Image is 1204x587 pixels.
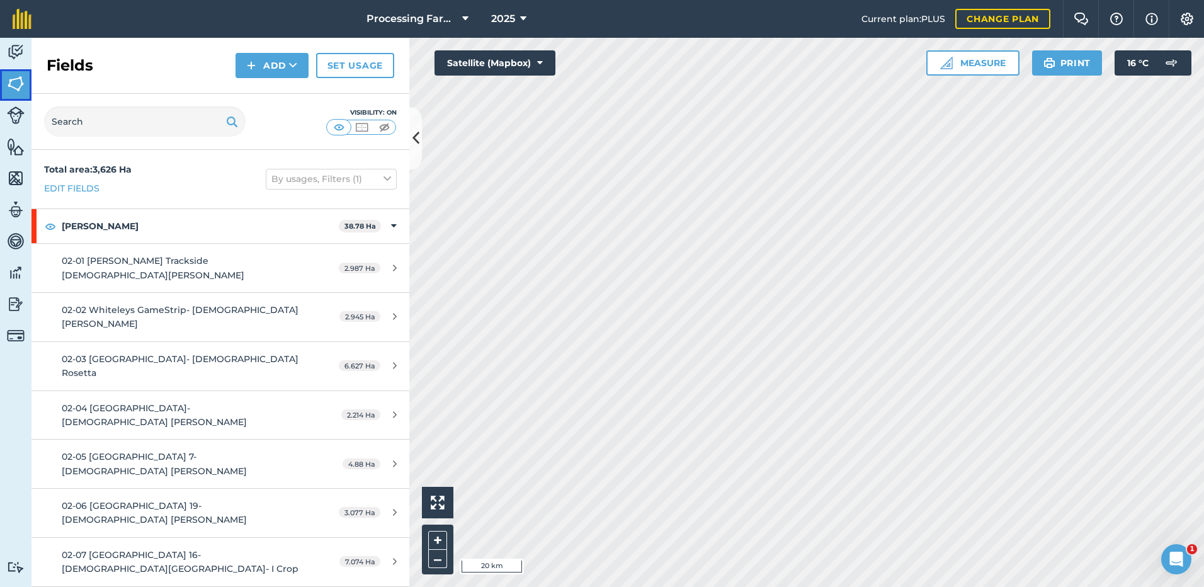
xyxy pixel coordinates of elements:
[31,209,409,243] div: [PERSON_NAME]38.78 Ha
[940,57,953,69] img: Ruler icon
[1115,50,1191,76] button: 16 °C
[7,561,25,573] img: svg+xml;base64,PD94bWwgdmVyc2lvbj0iMS4wIiBlbmNvZGluZz0idXRmLTgiPz4KPCEtLSBHZW5lcmF0b3I6IEFkb2JlIE...
[955,9,1050,29] a: Change plan
[428,531,447,550] button: +
[341,409,380,420] span: 2.214 Ha
[1109,13,1124,25] img: A question mark icon
[7,200,25,219] img: svg+xml;base64,PD94bWwgdmVyc2lvbj0iMS4wIiBlbmNvZGluZz0idXRmLTgiPz4KPCEtLSBHZW5lcmF0b3I6IEFkb2JlIE...
[7,137,25,156] img: svg+xml;base64,PHN2ZyB4bWxucz0iaHR0cDovL3d3dy53My5vcmcvMjAwMC9zdmciIHdpZHRoPSI1NiIgaGVpZ2h0PSI2MC...
[926,50,1019,76] button: Measure
[62,304,298,329] span: 02-02 Whiteleys GameStrip- [DEMOGRAPHIC_DATA] [PERSON_NAME]
[434,50,555,76] button: Satellite (Mapbox)
[31,440,409,488] a: 02-05 [GEOGRAPHIC_DATA] 7- [DEMOGRAPHIC_DATA] [PERSON_NAME]4.88 Ha
[1032,50,1103,76] button: Print
[62,209,339,243] strong: [PERSON_NAME]
[44,106,246,137] input: Search
[7,263,25,282] img: svg+xml;base64,PD94bWwgdmVyc2lvbj0iMS4wIiBlbmNvZGluZz0idXRmLTgiPz4KPCEtLSBHZW5lcmF0b3I6IEFkb2JlIE...
[316,53,394,78] a: Set usage
[1161,544,1191,574] iframe: Intercom live chat
[377,121,392,134] img: svg+xml;base64,PHN2ZyB4bWxucz0iaHR0cDovL3d3dy53My5vcmcvMjAwMC9zdmciIHdpZHRoPSI1MCIgaGVpZ2h0PSI0MC...
[339,556,380,567] span: 7.074 Ha
[339,360,380,371] span: 6.627 Ha
[31,244,409,292] a: 02-01 [PERSON_NAME] Trackside [DEMOGRAPHIC_DATA][PERSON_NAME]2.987 Ha
[339,263,380,273] span: 2.987 Ha
[1127,50,1149,76] span: 16 ° C
[7,43,25,62] img: svg+xml;base64,PD94bWwgdmVyc2lvbj0iMS4wIiBlbmNvZGluZz0idXRmLTgiPz4KPCEtLSBHZW5lcmF0b3I6IEFkb2JlIE...
[31,489,409,537] a: 02-06 [GEOGRAPHIC_DATA] 19- [DEMOGRAPHIC_DATA] [PERSON_NAME]3.077 Ha
[7,106,25,124] img: svg+xml;base64,PD94bWwgdmVyc2lvbj0iMS4wIiBlbmNvZGluZz0idXRmLTgiPz4KPCEtLSBHZW5lcmF0b3I6IEFkb2JlIE...
[1159,50,1184,76] img: svg+xml;base64,PD94bWwgdmVyc2lvbj0iMS4wIiBlbmNvZGluZz0idXRmLTgiPz4KPCEtLSBHZW5lcmF0b3I6IEFkb2JlIE...
[7,74,25,93] img: svg+xml;base64,PHN2ZyB4bWxucz0iaHR0cDovL3d3dy53My5vcmcvMjAwMC9zdmciIHdpZHRoPSI1NiIgaGVpZ2h0PSI2MC...
[226,114,238,129] img: svg+xml;base64,PHN2ZyB4bWxucz0iaHR0cDovL3d3dy53My5vcmcvMjAwMC9zdmciIHdpZHRoPSIxOSIgaGVpZ2h0PSIyNC...
[62,255,244,280] span: 02-01 [PERSON_NAME] Trackside [DEMOGRAPHIC_DATA][PERSON_NAME]
[339,311,380,322] span: 2.945 Ha
[1043,55,1055,71] img: svg+xml;base64,PHN2ZyB4bWxucz0iaHR0cDovL3d3dy53My5vcmcvMjAwMC9zdmciIHdpZHRoPSIxOSIgaGVpZ2h0PSIyNC...
[44,181,99,195] a: Edit fields
[31,342,409,390] a: 02-03 [GEOGRAPHIC_DATA]- [DEMOGRAPHIC_DATA] Rosetta6.627 Ha
[62,451,247,476] span: 02-05 [GEOGRAPHIC_DATA] 7- [DEMOGRAPHIC_DATA] [PERSON_NAME]
[491,11,515,26] span: 2025
[7,327,25,345] img: svg+xml;base64,PD94bWwgdmVyc2lvbj0iMS4wIiBlbmNvZGluZz0idXRmLTgiPz4KPCEtLSBHZW5lcmF0b3I6IEFkb2JlIE...
[7,232,25,251] img: svg+xml;base64,PD94bWwgdmVyc2lvbj0iMS4wIiBlbmNvZGluZz0idXRmLTgiPz4KPCEtLSBHZW5lcmF0b3I6IEFkb2JlIE...
[62,500,247,525] span: 02-06 [GEOGRAPHIC_DATA] 19- [DEMOGRAPHIC_DATA] [PERSON_NAME]
[428,550,447,568] button: –
[31,293,409,341] a: 02-02 Whiteleys GameStrip- [DEMOGRAPHIC_DATA] [PERSON_NAME]2.945 Ha
[31,391,409,440] a: 02-04 [GEOGRAPHIC_DATA]- [DEMOGRAPHIC_DATA] [PERSON_NAME]2.214 Ha
[13,9,31,29] img: fieldmargin Logo
[31,538,409,586] a: 02-07 [GEOGRAPHIC_DATA] 16- [DEMOGRAPHIC_DATA][GEOGRAPHIC_DATA]- I Crop7.074 Ha
[1074,13,1089,25] img: Two speech bubbles overlapping with the left bubble in the forefront
[236,53,309,78] button: Add
[1145,11,1158,26] img: svg+xml;base64,PHN2ZyB4bWxucz0iaHR0cDovL3d3dy53My5vcmcvMjAwMC9zdmciIHdpZHRoPSIxNyIgaGVpZ2h0PSIxNy...
[62,549,298,574] span: 02-07 [GEOGRAPHIC_DATA] 16- [DEMOGRAPHIC_DATA][GEOGRAPHIC_DATA]- I Crop
[247,58,256,73] img: svg+xml;base64,PHN2ZyB4bWxucz0iaHR0cDovL3d3dy53My5vcmcvMjAwMC9zdmciIHdpZHRoPSIxNCIgaGVpZ2h0PSIyNC...
[1187,544,1197,554] span: 1
[7,169,25,188] img: svg+xml;base64,PHN2ZyB4bWxucz0iaHR0cDovL3d3dy53My5vcmcvMjAwMC9zdmciIHdpZHRoPSI1NiIgaGVpZ2h0PSI2MC...
[47,55,93,76] h2: Fields
[344,222,376,231] strong: 38.78 Ha
[431,496,445,510] img: Four arrows, one pointing top left, one top right, one bottom right and the last bottom left
[62,402,247,428] span: 02-04 [GEOGRAPHIC_DATA]- [DEMOGRAPHIC_DATA] [PERSON_NAME]
[45,219,56,234] img: svg+xml;base64,PHN2ZyB4bWxucz0iaHR0cDovL3d3dy53My5vcmcvMjAwMC9zdmciIHdpZHRoPSIxOCIgaGVpZ2h0PSIyNC...
[343,459,380,469] span: 4.88 Ha
[266,169,397,189] button: By usages, Filters (1)
[62,353,298,379] span: 02-03 [GEOGRAPHIC_DATA]- [DEMOGRAPHIC_DATA] Rosetta
[339,507,380,518] span: 3.077 Ha
[326,108,397,118] div: Visibility: On
[861,12,945,26] span: Current plan : PLUS
[366,11,457,26] span: Processing Farms
[354,121,370,134] img: svg+xml;base64,PHN2ZyB4bWxucz0iaHR0cDovL3d3dy53My5vcmcvMjAwMC9zdmciIHdpZHRoPSI1MCIgaGVpZ2h0PSI0MC...
[7,295,25,314] img: svg+xml;base64,PD94bWwgdmVyc2lvbj0iMS4wIiBlbmNvZGluZz0idXRmLTgiPz4KPCEtLSBHZW5lcmF0b3I6IEFkb2JlIE...
[44,164,132,175] strong: Total area : 3,626 Ha
[331,121,347,134] img: svg+xml;base64,PHN2ZyB4bWxucz0iaHR0cDovL3d3dy53My5vcmcvMjAwMC9zdmciIHdpZHRoPSI1MCIgaGVpZ2h0PSI0MC...
[1179,13,1195,25] img: A cog icon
